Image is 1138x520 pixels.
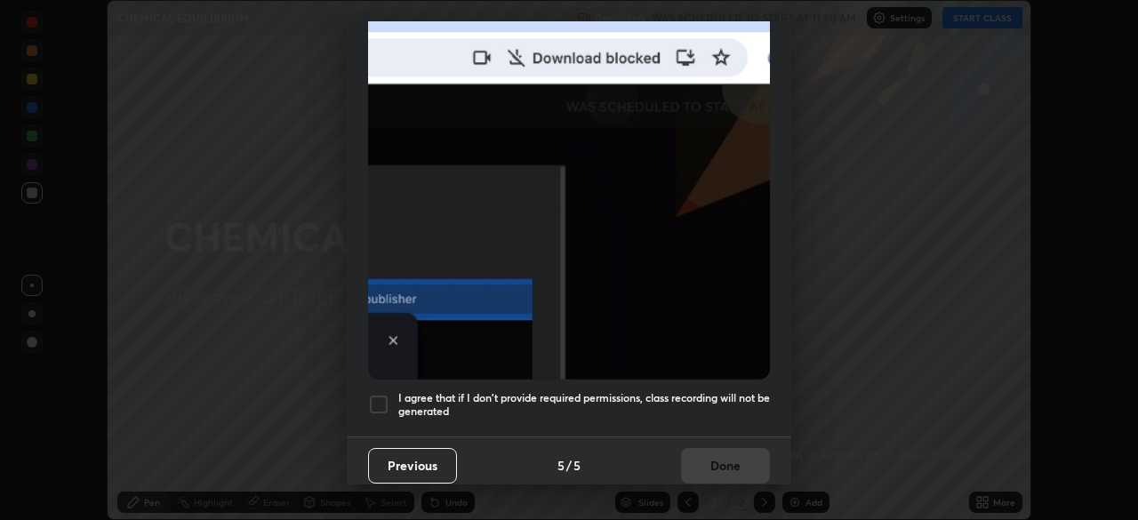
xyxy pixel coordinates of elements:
[398,391,770,419] h5: I agree that if I don't provide required permissions, class recording will not be generated
[566,456,572,475] h4: /
[368,448,457,484] button: Previous
[573,456,581,475] h4: 5
[557,456,565,475] h4: 5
